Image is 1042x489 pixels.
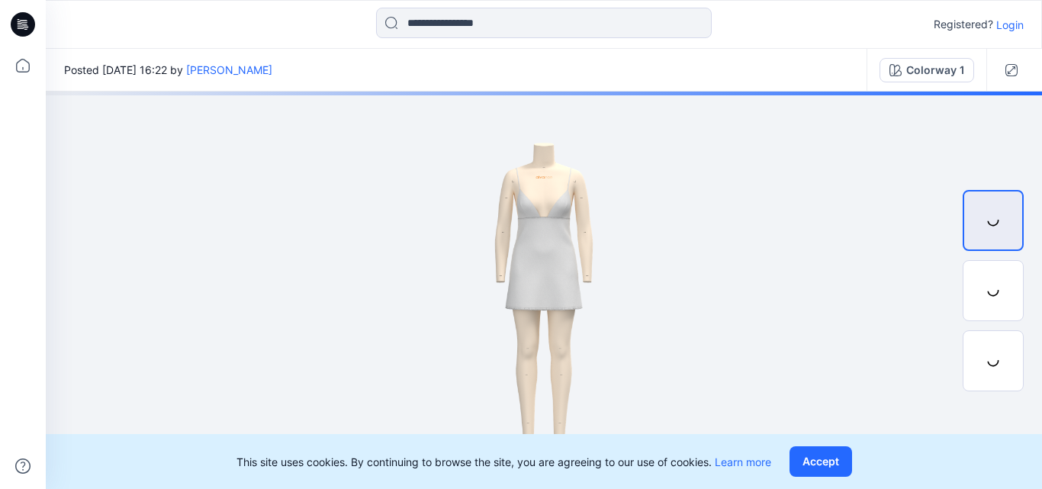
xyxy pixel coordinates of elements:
button: Accept [790,446,852,477]
span: Posted [DATE] 16:22 by [64,62,272,78]
p: Login [996,17,1024,33]
a: [PERSON_NAME] [186,63,272,76]
button: Colorway 1 [880,58,974,82]
a: Learn more [715,455,771,468]
img: eyJhbGciOiJIUzI1NiIsImtpZCI6IjAiLCJzbHQiOiJzZXMiLCJ0eXAiOiJKV1QifQ.eyJkYXRhIjp7InR5cGUiOiJzdG9yYW... [404,92,684,489]
div: Colorway 1 [906,62,964,79]
p: This site uses cookies. By continuing to browse the site, you are agreeing to our use of cookies. [236,454,771,470]
p: Registered? [934,15,993,34]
